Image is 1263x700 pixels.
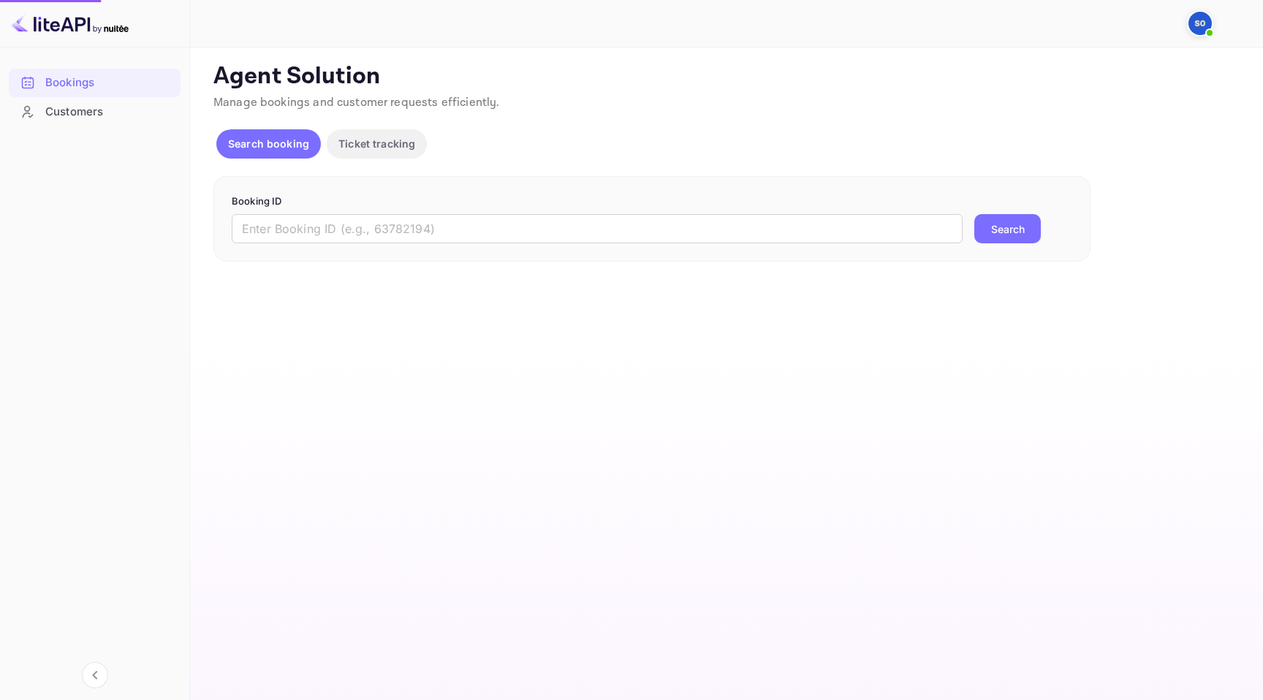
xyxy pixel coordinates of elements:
[232,194,1072,209] p: Booking ID
[45,104,173,121] div: Customers
[12,12,129,35] img: LiteAPI logo
[338,136,415,151] p: Ticket tracking
[9,69,181,97] div: Bookings
[82,662,108,688] button: Collapse navigation
[9,98,181,125] a: Customers
[228,136,309,151] p: Search booking
[974,214,1041,243] button: Search
[1188,12,1212,35] img: santiago agent 006
[232,214,963,243] input: Enter Booking ID (e.g., 63782194)
[213,95,500,110] span: Manage bookings and customer requests efficiently.
[9,98,181,126] div: Customers
[9,69,181,96] a: Bookings
[45,75,173,91] div: Bookings
[213,62,1237,91] p: Agent Solution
